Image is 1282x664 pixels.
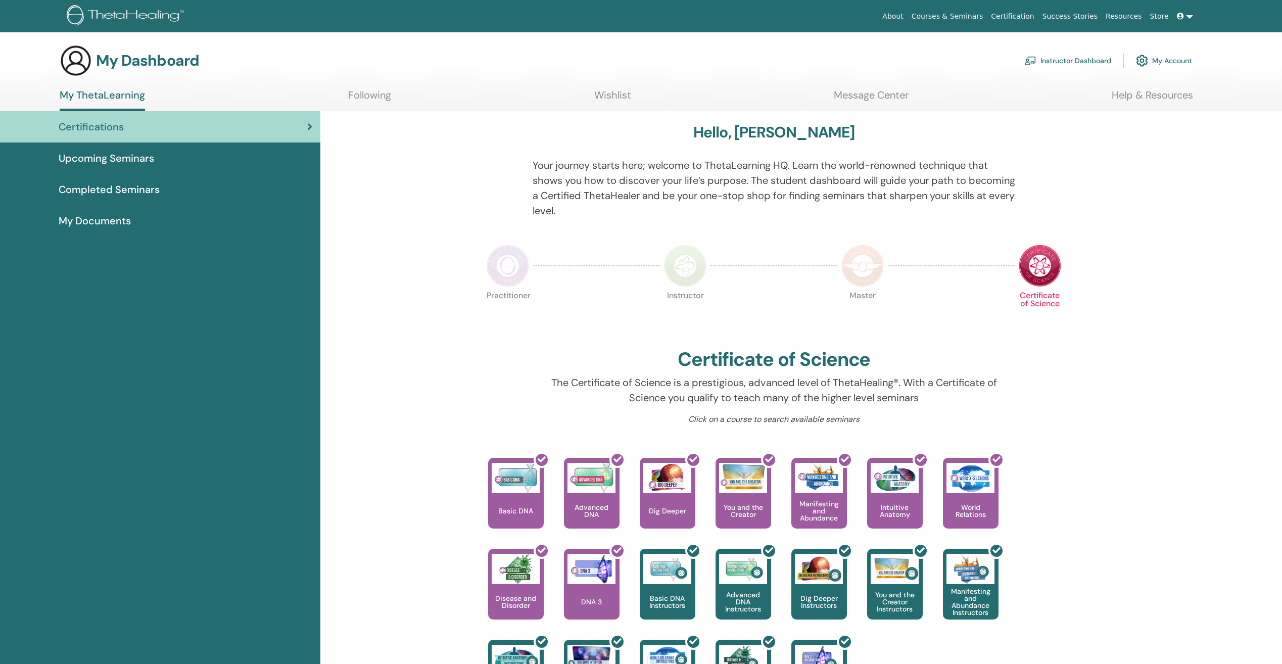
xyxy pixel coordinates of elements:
img: Manifesting and Abundance [795,463,843,493]
p: Master [841,292,884,334]
img: Disease and Disorder [492,554,540,584]
a: Advanced DNA Advanced DNA [564,458,620,549]
img: Manifesting and Abundance Instructors [946,554,994,584]
p: The Certificate of Science is a prestigious, advanced level of ThetaHealing®. With a Certificate ... [533,375,1015,405]
p: Advanced DNA Instructors [716,591,771,612]
a: Advanced DNA Instructors Advanced DNA Instructors [716,549,771,640]
p: World Relations [943,504,999,518]
h2: Certificate of Science [678,348,871,371]
img: You and the Creator Instructors [871,554,919,584]
a: About [878,7,907,26]
img: You and the Creator [719,463,767,491]
img: Intuitive Anatomy [871,463,919,493]
a: Message Center [834,89,909,109]
p: Dig Deeper [645,507,690,514]
a: Courses & Seminars [908,7,987,26]
img: Master [841,245,884,287]
span: Upcoming Seminars [59,151,154,166]
a: My ThetaLearning [60,89,145,111]
a: Basic DNA Basic DNA [488,458,544,549]
a: Manifesting and Abundance Manifesting and Abundance [791,458,847,549]
span: Certifications [59,119,124,134]
img: Advanced DNA Instructors [719,554,767,584]
a: Dig Deeper Dig Deeper [640,458,695,549]
a: Instructor Dashboard [1024,50,1111,72]
p: You and the Creator [716,504,771,518]
img: Certificate of Science [1019,245,1061,287]
p: You and the Creator Instructors [867,591,923,612]
img: Basic DNA Instructors [643,554,691,584]
img: Dig Deeper Instructors [795,554,843,584]
img: Dig Deeper [643,463,691,493]
img: cog.svg [1136,52,1148,69]
a: Intuitive Anatomy Intuitive Anatomy [867,458,923,549]
a: My Account [1136,50,1192,72]
h3: My Dashboard [96,52,199,70]
p: Click on a course to search available seminars [533,413,1015,425]
a: Help & Resources [1112,89,1193,109]
p: Manifesting and Abundance Instructors [943,588,999,616]
img: logo.png [67,5,187,28]
a: Dig Deeper Instructors Dig Deeper Instructors [791,549,847,640]
img: chalkboard-teacher.svg [1024,56,1036,65]
img: DNA 3 [567,554,615,584]
img: generic-user-icon.jpg [60,44,92,77]
img: Basic DNA [492,463,540,493]
p: Basic DNA Instructors [640,595,695,609]
img: Practitioner [487,245,529,287]
p: Practitioner [487,292,529,334]
img: Instructor [664,245,706,287]
a: World Relations World Relations [943,458,999,549]
p: Advanced DNA [564,504,620,518]
p: Intuitive Anatomy [867,504,923,518]
h3: Hello, [PERSON_NAME] [693,123,855,141]
a: You and the Creator You and the Creator [716,458,771,549]
a: Wishlist [594,89,631,109]
a: Disease and Disorder Disease and Disorder [488,549,544,640]
a: Resources [1102,7,1146,26]
img: World Relations [946,463,994,493]
img: Advanced DNA [567,463,615,493]
p: Manifesting and Abundance [791,500,847,521]
span: My Documents [59,213,131,228]
a: Store [1146,7,1173,26]
p: Certificate of Science [1019,292,1061,334]
a: Manifesting and Abundance Instructors Manifesting and Abundance Instructors [943,549,999,640]
a: DNA 3 DNA 3 [564,549,620,640]
p: Disease and Disorder [488,595,544,609]
a: You and the Creator Instructors You and the Creator Instructors [867,549,923,640]
a: Basic DNA Instructors Basic DNA Instructors [640,549,695,640]
p: Instructor [664,292,706,334]
p: Dig Deeper Instructors [791,595,847,609]
a: Following [348,89,391,109]
p: Your journey starts here; welcome to ThetaLearning HQ. Learn the world-renowned technique that sh... [533,158,1015,218]
a: Certification [987,7,1038,26]
span: Completed Seminars [59,182,160,197]
a: Success Stories [1038,7,1102,26]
